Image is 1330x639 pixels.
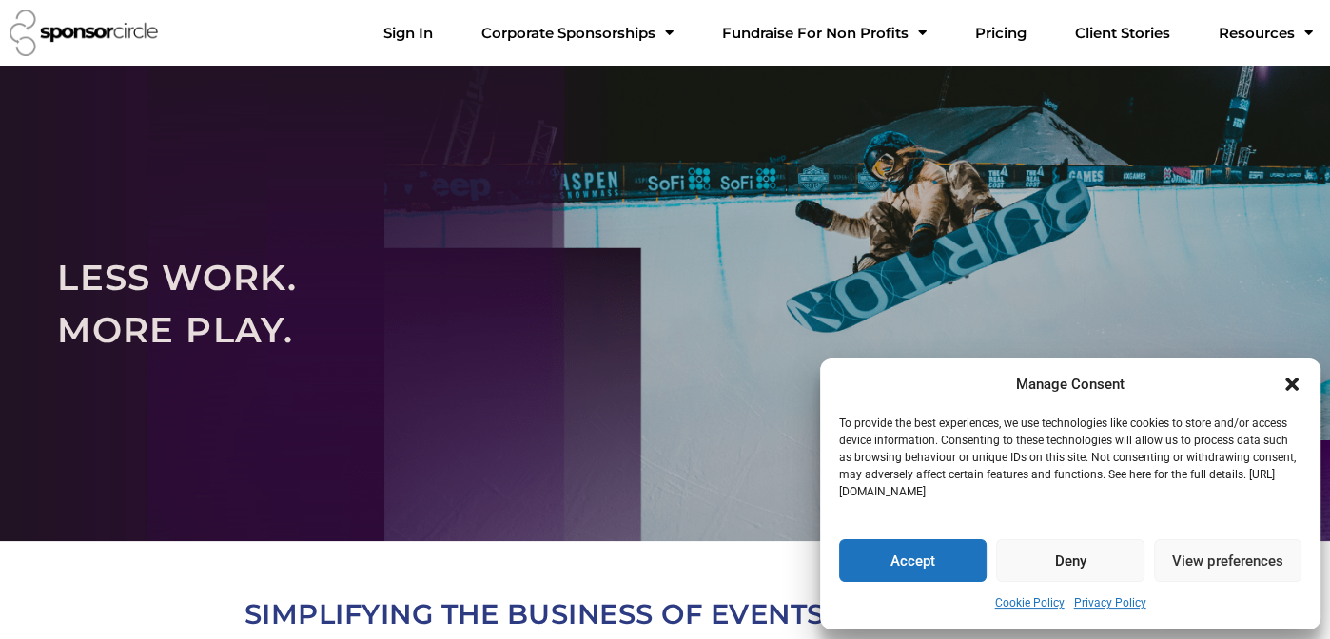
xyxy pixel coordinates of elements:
nav: Menu [368,14,1328,52]
button: Deny [996,539,1144,582]
p: To provide the best experiences, we use technologies like cookies to store and/or access device i... [839,415,1300,500]
div: Manage Consent [1016,373,1125,397]
a: Fundraise For Non ProfitsMenu Toggle [707,14,942,52]
button: Accept [839,539,987,582]
a: Resources [1203,14,1328,52]
button: View preferences [1154,539,1301,582]
a: Privacy Policy [1074,591,1146,615]
a: Pricing [960,14,1042,52]
a: Cookie Policy [995,591,1065,615]
div: Close dialogue [1282,375,1301,394]
h2: SIMPLIFYING THE BUSINESS OF EVENTS & SPORTS TEAMS [132,591,1198,637]
a: Sign In [368,14,448,52]
a: Corporate SponsorshipsMenu Toggle [466,14,689,52]
h2: LESS WORK. MORE PLAY. [57,251,1273,357]
a: Client Stories [1060,14,1185,52]
img: Sponsor Circle logo [10,10,158,56]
